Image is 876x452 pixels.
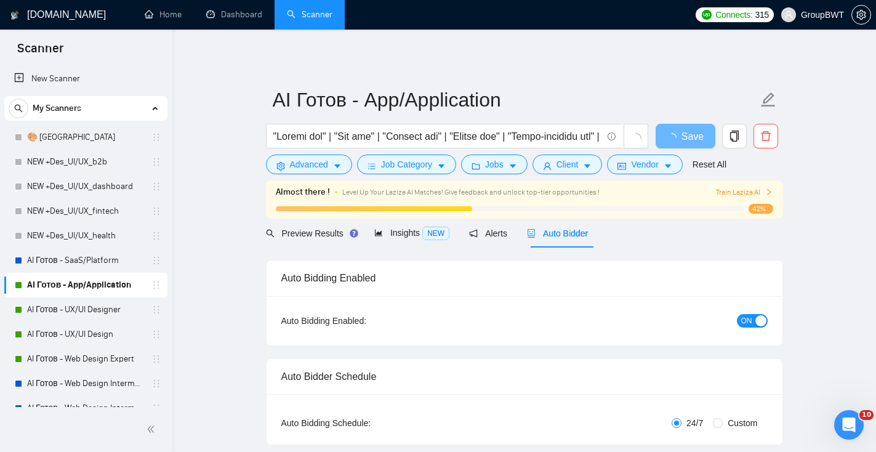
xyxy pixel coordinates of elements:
button: setting [851,5,871,25]
span: loading [630,133,641,144]
span: 24/7 [681,416,708,430]
button: idcardVendorcaret-down [607,155,682,174]
button: Train Laziza AI [716,187,773,198]
span: holder [151,305,161,315]
span: search [9,104,28,113]
span: Client [557,158,579,171]
span: area-chart [374,228,383,237]
a: AI Готов - UX/UI Design [27,322,144,347]
span: search [266,229,275,238]
span: 42% [749,204,773,214]
a: dashboardDashboard [206,9,262,20]
span: holder [151,182,161,192]
span: edit [760,92,776,108]
span: 10 [859,410,874,420]
iframe: Intercom live chat [834,410,864,440]
a: AI Готов - Web Design Expert [27,347,144,371]
a: homeHome [145,9,182,20]
span: holder [151,354,161,364]
a: NEW +Des_UI/UX_b2b [27,150,144,174]
span: caret-down [508,161,517,171]
button: copy [722,124,747,148]
button: barsJob Categorycaret-down [357,155,456,174]
a: AI Готов - Web Design Intermediate минус Developer [27,371,144,396]
button: folderJobscaret-down [461,155,528,174]
span: caret-down [333,161,342,171]
span: Custom [723,416,762,430]
span: info-circle [608,132,616,140]
span: idcard [617,161,626,171]
li: New Scanner [4,67,167,91]
span: holder [151,329,161,339]
a: NEW +Des_UI/UX_health [27,224,144,248]
span: caret-down [583,161,592,171]
span: Connects: [715,8,752,22]
span: holder [151,206,161,216]
a: searchScanner [287,9,332,20]
input: Search Freelance Jobs... [273,129,602,144]
span: Auto Bidder [527,228,588,238]
span: notification [469,229,478,238]
span: Scanner [7,39,73,65]
span: Insights [374,228,449,238]
a: AI Готов - SaaS/Platform [27,248,144,273]
a: setting [851,10,871,20]
div: Tooltip anchor [348,228,360,239]
span: user [543,161,552,171]
span: loading [667,133,681,143]
span: Vendor [631,158,658,171]
a: New Scanner [14,67,158,91]
a: NEW +Des_UI/UX_dashboard [27,174,144,199]
div: Auto Bidder Schedule [281,359,768,394]
span: holder [151,231,161,241]
button: search [9,99,28,118]
span: Level Up Your Laziza AI Matches! Give feedback and unlock top-tier opportunities ! [342,188,600,196]
div: Auto Bidding Enabled [281,260,768,296]
span: setting [276,161,285,171]
a: Reset All [693,158,726,171]
span: Alerts [469,228,507,238]
span: Job Category [381,158,432,171]
a: 🎨 [GEOGRAPHIC_DATA] [27,125,144,150]
span: holder [151,379,161,389]
span: 315 [755,8,769,22]
span: user [784,10,793,19]
button: userClientcaret-down [532,155,603,174]
span: robot [527,229,536,238]
span: Preview Results [266,228,355,238]
div: Auto Bidding Enabled: [281,314,443,328]
a: AI Готов - UX/UI Designer [27,297,144,322]
button: Save [656,124,715,148]
a: AI Готов - App/Application [27,273,144,297]
span: My Scanners [33,96,81,121]
span: caret-down [664,161,672,171]
a: NEW +Des_UI/UX_fintech [27,199,144,224]
span: holder [151,256,161,265]
span: Jobs [485,158,504,171]
span: Save [681,129,704,144]
span: ON [741,314,752,328]
input: Scanner name... [273,84,758,115]
span: copy [723,131,746,142]
img: upwork-logo.png [702,10,712,20]
span: Advanced [290,158,328,171]
img: logo [10,6,19,25]
button: delete [753,124,778,148]
span: holder [151,157,161,167]
button: settingAdvancedcaret-down [266,155,352,174]
span: delete [754,131,778,142]
span: double-left [147,423,159,435]
span: holder [151,403,161,413]
span: holder [151,280,161,290]
span: setting [852,10,870,20]
div: Auto Bidding Schedule: [281,416,443,430]
span: caret-down [437,161,446,171]
a: AI Готов - Web Design Intermediate минус Development [27,396,144,421]
span: bars [368,161,376,171]
span: NEW [422,227,449,240]
span: holder [151,132,161,142]
span: Almost there ! [276,185,330,199]
span: right [765,188,773,196]
span: folder [472,161,480,171]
